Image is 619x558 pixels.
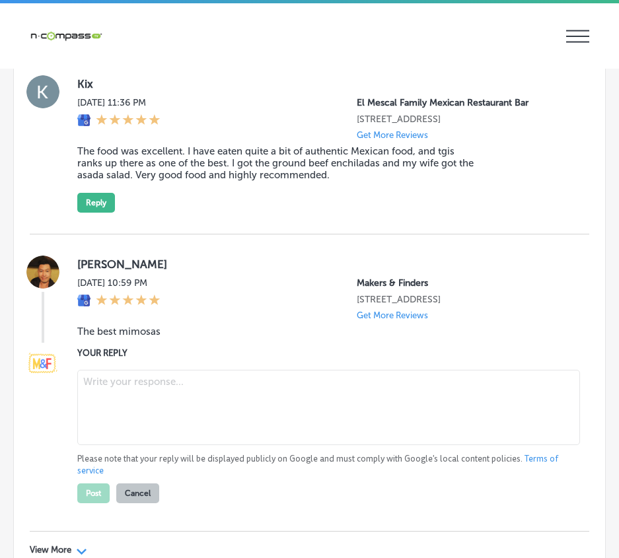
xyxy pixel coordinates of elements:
label: Kix [77,77,568,90]
div: 5 Stars [96,114,161,128]
div: 5 Stars [96,294,161,308]
button: Post [77,483,110,503]
label: [DATE] 11:36 PM [77,97,161,108]
p: 2120 Festival Plaza Drive Unit 140 [357,294,568,305]
p: Get More Reviews [357,130,428,140]
label: [PERSON_NAME] [77,258,568,271]
button: Cancel [116,483,159,503]
button: Reply [77,193,115,213]
p: El Mescal Family Mexican Restaurant Bar [357,97,568,108]
label: YOUR REPLY [77,348,568,358]
img: Image [26,346,59,379]
img: 660ab0bf-5cc7-4cb8-ba1c-48b5ae0f18e60NCTV_CLogo_TV_Black_-500x88.png [30,30,102,42]
a: Terms of service [77,453,558,477]
p: Makers & Finders [357,277,568,289]
p: Please note that your reply will be displayed publicly on Google and must comply with Google's lo... [77,453,568,477]
blockquote: The best mimosas [77,326,480,337]
label: [DATE] 10:59 PM [77,277,161,289]
blockquote: The food was excellent. I have eaten quite a bit of authentic Mexican food, and tgis ranks up the... [77,145,480,181]
p: Get More Reviews [357,310,428,320]
p: 2210 Hwy 6 And 50 [357,114,568,125]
